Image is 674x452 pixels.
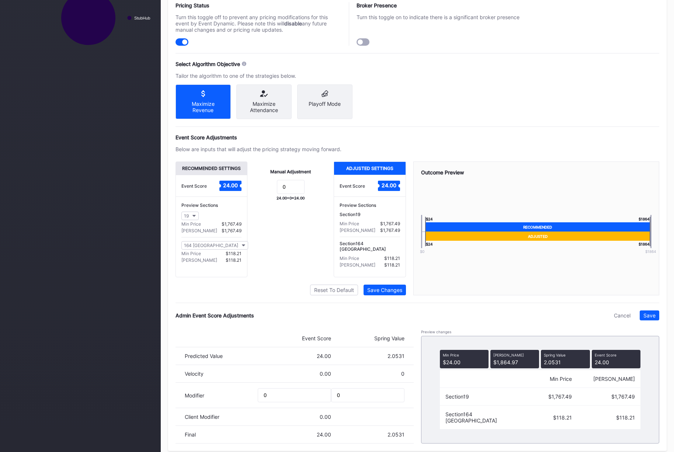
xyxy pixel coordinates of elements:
div: 19 [184,213,189,219]
div: Min Price [340,221,359,226]
button: Save [640,310,659,320]
div: $1,767.49 [222,228,242,233]
div: 24.00 [258,353,331,359]
text: StubHub [134,16,150,20]
div: Section 164 [GEOGRAPHIC_DATA] [340,241,400,252]
div: $ 1864 [637,249,663,254]
div: $ 24 [425,217,433,222]
div: 24.00 + 0 = 24.00 [277,196,305,200]
div: Maximize Attendance [242,101,286,113]
button: Reset To Default [310,285,358,295]
div: $ 1864 [639,217,650,222]
div: Event Score Adjustments [176,134,660,140]
div: Section 164 [GEOGRAPHIC_DATA] [445,411,508,424]
div: Section 19 [445,393,508,400]
div: Recommended [425,222,650,232]
div: [PERSON_NAME] [181,228,217,233]
div: Spring Value [331,335,404,341]
div: Outcome Preview [421,169,652,175]
div: $118.21 [508,414,571,421]
div: [PERSON_NAME] [493,353,536,357]
div: Predicted Value [185,353,258,359]
strong: disable [284,20,302,27]
div: Save [643,312,656,319]
div: Reset To Default [314,287,354,293]
div: Preview Sections [340,202,400,208]
button: 164 [GEOGRAPHIC_DATA] [181,241,248,250]
div: 164 [GEOGRAPHIC_DATA] [184,243,238,248]
div: Velocity [185,371,258,377]
div: $118.21 [384,255,400,261]
div: Maximize Revenue [181,101,225,113]
div: Below are inputs that will adjust the pricing strategy moving forward. [176,146,341,152]
div: Admin Event Score Adjustments [176,312,254,319]
div: [PERSON_NAME] [572,376,635,382]
div: Tailor the algorithm to one of the strategies below. [176,73,341,79]
div: Event Score [181,183,207,189]
div: Select Algorithm Objective [176,61,240,67]
div: $ 1864 [639,241,650,246]
div: Turn this toggle off to prevent any pricing modifications for this event by Event Dynamic. Please... [176,14,341,33]
div: $1,767.49 [572,393,635,400]
div: Cancel [614,312,630,319]
div: 24.00 [258,431,331,438]
div: $ 24 [425,241,433,246]
div: Spring Value [544,353,587,357]
div: Turn this toggle on to indicate there is a significant broker presence [357,14,522,20]
text: 24.00 [382,182,396,188]
div: Min Price [340,255,359,261]
div: Preview Sections [181,202,242,208]
div: Modifier [185,392,258,399]
div: 0.00 [258,414,331,420]
div: Playoff Mode [303,101,347,107]
div: 24.00 [592,350,640,368]
div: 2.0531 [331,431,404,438]
div: 2.0531 [541,350,590,368]
button: 19 [181,212,199,220]
div: $118.21 [226,251,242,256]
div: $24.00 [440,350,489,368]
div: [PERSON_NAME] [181,257,217,263]
div: 2.0531 [331,353,404,359]
div: Adjusted Settings [334,162,406,175]
div: Event Score [340,183,365,189]
div: $1,767.49 [380,221,400,226]
div: 0 [331,371,404,377]
div: Recommended Settings [176,162,247,175]
div: $118.21 [572,414,635,421]
div: $1,767.49 [508,393,571,400]
div: Min Price [443,353,486,357]
div: 0.00 [258,371,331,377]
div: Broker Presence [357,2,522,8]
div: Min Price [181,221,201,227]
div: $118.21 [384,262,400,268]
div: Manual Adjustment [270,169,311,174]
div: $1,767.49 [222,221,242,227]
div: [PERSON_NAME] [340,227,375,233]
text: 24.00 [223,182,238,188]
div: Client Modifier [185,414,258,420]
button: Cancel [610,310,634,320]
div: Save Changes [367,287,402,293]
div: Final [185,431,258,438]
div: Event Score [595,353,637,357]
button: Save Changes [364,285,406,295]
div: $1,864.97 [490,350,539,368]
div: Min Price [181,251,201,256]
div: $0 [409,249,435,254]
div: Section 19 [340,212,400,217]
div: [PERSON_NAME] [340,262,375,268]
div: Preview changes [421,330,659,334]
div: Event Score [258,335,331,341]
div: Pricing Status [176,2,341,8]
div: $118.21 [226,257,242,263]
div: Adjusted [425,232,650,241]
div: $1,767.49 [380,227,400,233]
div: Min Price [508,376,571,382]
